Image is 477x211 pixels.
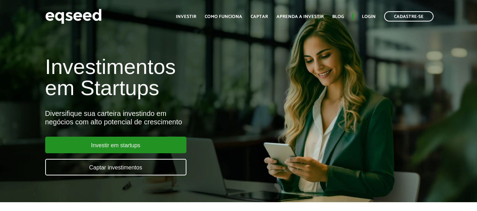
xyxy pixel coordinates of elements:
[362,14,376,19] a: Login
[45,56,273,99] h1: Investimentos em Startups
[45,137,186,153] a: Investir em startups
[332,14,344,19] a: Blog
[45,109,273,126] div: Diversifique sua carteira investindo em negócios com alto potencial de crescimento
[45,7,102,26] img: EqSeed
[251,14,268,19] a: Captar
[384,11,434,21] a: Cadastre-se
[205,14,242,19] a: Como funciona
[45,159,186,175] a: Captar investimentos
[276,14,324,19] a: Aprenda a investir
[176,14,196,19] a: Investir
